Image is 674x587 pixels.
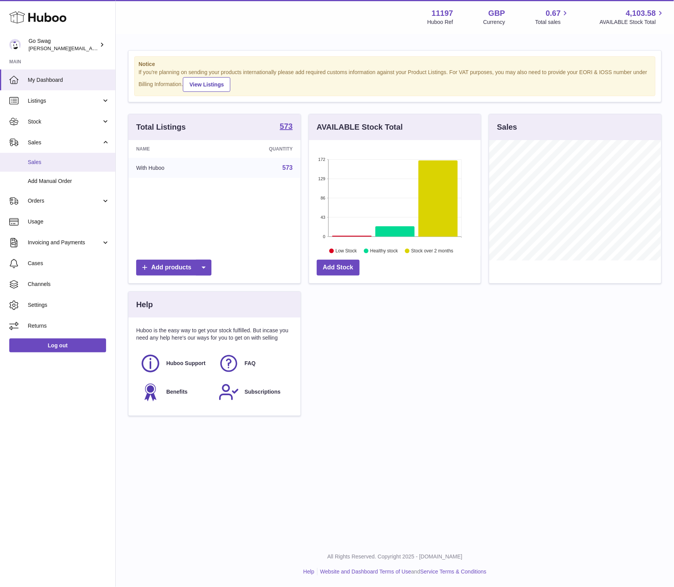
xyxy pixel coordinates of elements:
[28,159,110,166] span: Sales
[28,139,101,146] span: Sales
[139,61,651,68] strong: Notice
[29,37,98,52] div: Go Swag
[183,77,230,92] a: View Listings
[136,299,153,310] h3: Help
[9,39,21,51] img: leigh@goswag.com
[336,248,357,254] text: Low Stock
[280,122,292,130] strong: 573
[370,248,398,254] text: Healthy stock
[128,140,219,158] th: Name
[535,19,569,26] span: Total sales
[488,8,505,19] strong: GBP
[600,8,665,26] a: 4,103.58 AVAILABLE Stock Total
[427,19,453,26] div: Huboo Ref
[218,353,289,374] a: FAQ
[318,157,325,162] text: 172
[28,322,110,330] span: Returns
[535,8,569,26] a: 0.67 Total sales
[28,281,110,288] span: Channels
[136,122,186,132] h3: Total Listings
[140,353,211,374] a: Huboo Support
[497,122,517,132] h3: Sales
[546,8,561,19] span: 0.67
[28,118,101,125] span: Stock
[219,140,301,158] th: Quantity
[321,215,325,220] text: 43
[136,260,211,276] a: Add products
[28,97,101,105] span: Listings
[321,196,325,200] text: 86
[323,234,325,239] text: 0
[411,248,453,254] text: Stock over 2 months
[28,301,110,309] span: Settings
[626,8,656,19] span: 4,103.58
[122,553,668,560] p: All Rights Reserved. Copyright 2025 - [DOMAIN_NAME]
[317,260,360,276] a: Add Stock
[218,382,289,403] a: Subscriptions
[166,388,188,396] span: Benefits
[303,568,314,575] a: Help
[28,218,110,225] span: Usage
[166,360,206,367] span: Huboo Support
[317,122,403,132] h3: AVAILABLE Stock Total
[28,197,101,205] span: Orders
[282,164,293,171] a: 573
[28,76,110,84] span: My Dashboard
[9,338,106,352] a: Log out
[245,388,280,396] span: Subscriptions
[318,568,486,575] li: and
[29,45,155,51] span: [PERSON_NAME][EMAIL_ADDRESS][DOMAIN_NAME]
[280,122,292,132] a: 573
[318,176,325,181] text: 129
[320,568,411,575] a: Website and Dashboard Terms of Use
[245,360,256,367] span: FAQ
[432,8,453,19] strong: 11197
[28,260,110,267] span: Cases
[140,382,211,403] a: Benefits
[128,158,219,178] td: With Huboo
[28,239,101,246] span: Invoicing and Payments
[139,69,651,92] div: If you're planning on sending your products internationally please add required customs informati...
[28,178,110,185] span: Add Manual Order
[483,19,505,26] div: Currency
[136,327,293,342] p: Huboo is the easy way to get your stock fulfilled. But incase you need any help here's our ways f...
[420,568,486,575] a: Service Terms & Conditions
[600,19,665,26] span: AVAILABLE Stock Total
